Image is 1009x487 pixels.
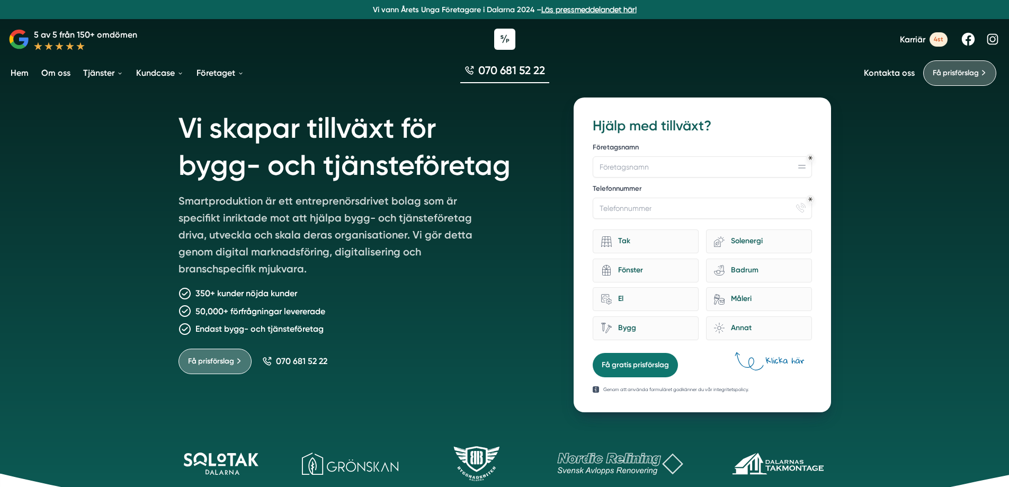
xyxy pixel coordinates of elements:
p: 350+ kunder nöjda kunder [195,287,297,300]
a: Kundcase [134,59,186,86]
div: Obligatoriskt [808,197,812,201]
span: 4st [930,32,948,47]
p: Endast bygg- och tjänsteföretag [195,322,324,335]
a: Företaget [194,59,246,86]
label: Företagsnamn [593,143,811,154]
h3: Hjälp med tillväxt? [593,117,811,136]
a: Karriär 4st [900,32,948,47]
p: Vi vann Årets Unga Företagare i Dalarna 2024 – [4,4,1005,15]
span: 070 681 52 22 [276,356,327,366]
input: Telefonnummer [593,198,811,219]
p: 50,000+ förfrågningar levererade [195,305,325,318]
span: Få prisförslag [933,67,979,79]
input: Företagsnamn [593,156,811,178]
p: Smartproduktion är ett entreprenörsdrivet bolag som är specifikt inriktade mot att hjälpa bygg- o... [178,192,484,281]
a: Få prisförslag [923,60,996,86]
a: Kontakta oss [864,68,915,78]
a: Om oss [39,59,73,86]
a: Få prisförslag [178,349,252,374]
h1: Vi skapar tillväxt för bygg- och tjänsteföretag [178,98,549,192]
p: Genom att använda formuläret godkänner du vår integritetspolicy. [603,386,749,393]
span: Karriär [900,34,925,45]
span: Få prisförslag [188,356,234,367]
a: 070 681 52 22 [460,63,549,83]
button: Få gratis prisförslag [593,353,678,377]
div: Obligatoriskt [808,156,812,160]
a: Läs pressmeddelandet här! [541,5,637,14]
a: Tjänster [81,59,126,86]
span: 070 681 52 22 [478,63,545,78]
a: Hem [8,59,31,86]
p: 5 av 5 från 150+ omdömen [34,28,137,41]
label: Telefonnummer [593,184,811,196]
a: 070 681 52 22 [262,356,327,366]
